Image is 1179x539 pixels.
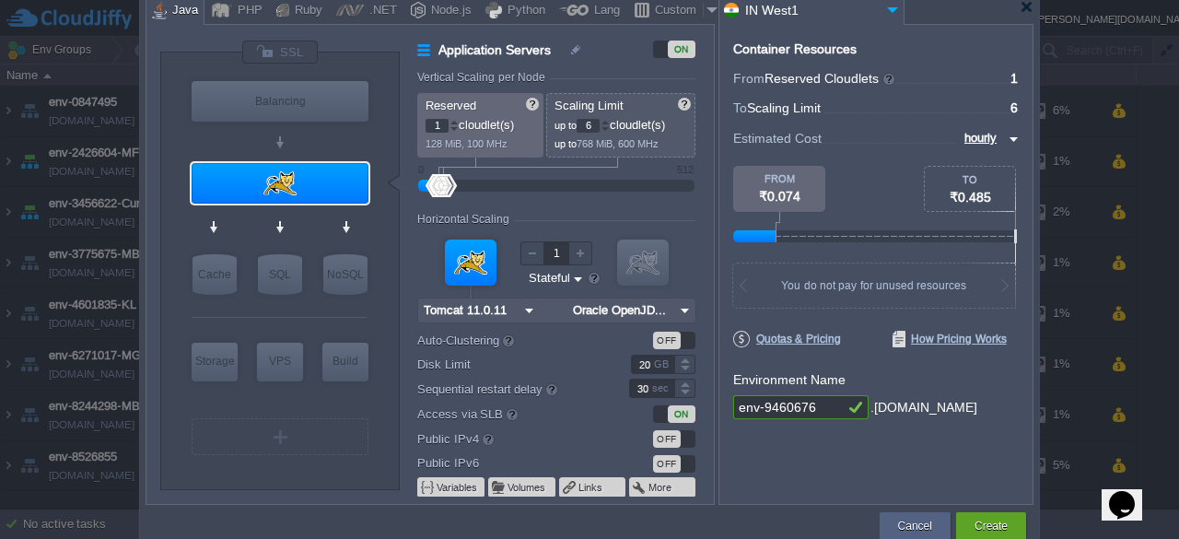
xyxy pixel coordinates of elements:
[1102,465,1161,521] iframe: chat widget
[925,174,1015,185] div: TO
[554,138,577,149] span: up to
[426,113,537,133] p: cloudlet(s)
[192,81,368,122] div: Balancing
[653,455,681,473] div: OFF
[747,100,821,115] span: Scaling Limit
[733,173,825,184] div: FROM
[652,380,672,397] div: sec
[554,113,689,133] p: cloudlet(s)
[578,480,604,495] button: Links
[417,379,604,399] label: Sequential restart delay
[893,331,1007,347] span: How Pricing Works
[323,254,368,295] div: NoSQL Databases
[192,163,368,204] div: Application Servers
[759,189,800,204] span: ₹0.074
[257,343,303,380] div: VPS
[653,332,681,349] div: OFF
[417,404,604,424] label: Access via SLB
[192,418,368,455] div: Create New Layer
[668,405,695,423] div: ON
[733,100,747,115] span: To
[192,343,238,380] div: Storage
[417,355,604,374] label: Disk Limit
[950,190,991,205] span: ₹0.485
[765,71,896,86] span: Reserved Cloudlets
[733,42,857,56] div: Container Resources
[668,41,695,58] div: ON
[1010,71,1018,86] span: 1
[417,453,604,473] label: Public IPv6
[577,138,659,149] span: 768 MiB, 600 MHz
[654,356,672,373] div: GB
[1010,100,1018,115] span: 6
[193,254,237,295] div: Cache
[426,138,508,149] span: 128 MiB, 100 MHz
[554,99,624,112] span: Scaling Limit
[648,480,673,495] button: More
[898,517,932,535] button: Cancel
[322,343,368,380] div: Build
[653,430,681,448] div: OFF
[975,517,1008,535] button: Create
[418,164,424,175] div: 0
[426,99,476,112] span: Reserved
[733,372,846,387] label: Environment Name
[733,331,841,347] span: Quotas & Pricing
[554,120,577,131] span: up to
[258,254,302,295] div: SQL
[508,480,547,495] button: Volumes
[192,343,238,381] div: Storage Containers
[677,164,694,175] div: 512
[258,254,302,295] div: SQL Databases
[257,343,303,381] div: Elastic VPS
[323,254,368,295] div: NoSQL
[437,480,479,495] button: Variables
[322,343,368,381] div: Build Node
[733,128,822,148] span: Estimated Cost
[192,81,368,122] div: Load Balancer
[870,395,977,420] div: .[DOMAIN_NAME]
[733,71,765,86] span: From
[417,71,550,84] div: Vertical Scaling per Node
[417,428,604,449] label: Public IPv4
[417,330,604,350] label: Auto-Clustering
[417,213,514,226] div: Horizontal Scaling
